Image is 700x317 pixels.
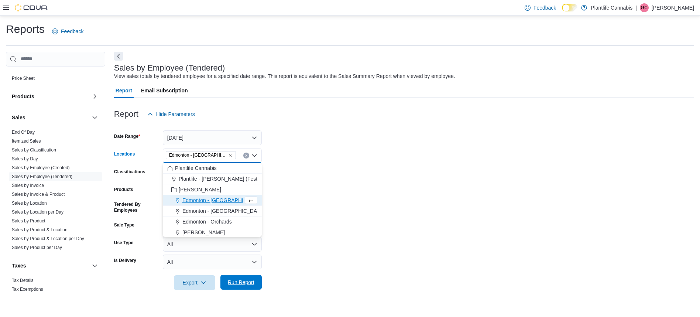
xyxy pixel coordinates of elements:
[179,175,267,183] span: Plantlife - [PERSON_NAME] (Festival)
[12,76,35,81] a: Price Sheet
[174,275,215,290] button: Export
[163,184,262,195] button: [PERSON_NAME]
[522,0,559,15] a: Feedback
[6,128,105,255] div: Sales
[12,75,35,81] span: Price Sheet
[12,191,65,197] span: Sales by Invoice & Product
[12,156,38,161] a: Sales by Day
[12,277,34,283] span: Tax Details
[12,236,84,241] a: Sales by Product & Location per Day
[12,93,89,100] button: Products
[114,187,133,192] label: Products
[12,114,25,121] h3: Sales
[12,227,68,232] a: Sales by Product & Location
[163,206,262,217] button: Edmonton - [GEOGRAPHIC_DATA]
[562,4,577,11] input: Dark Mode
[6,276,105,297] div: Taxes
[90,59,99,68] button: Pricing
[12,287,43,292] a: Tax Exemptions
[12,147,56,153] a: Sales by Classification
[114,258,136,263] label: Is Delivery
[114,169,145,175] label: Classifications
[163,130,262,145] button: [DATE]
[533,4,556,11] span: Feedback
[591,3,632,12] p: Plantlife Cannabis
[12,286,43,292] span: Tax Exemptions
[12,236,84,242] span: Sales by Product & Location per Day
[114,201,160,213] label: Tendered By Employees
[163,163,262,174] button: Plantlife Cannabis
[61,28,83,35] span: Feedback
[12,209,64,215] a: Sales by Location per Day
[12,139,41,144] a: Itemized Sales
[12,245,62,250] a: Sales by Product per Day
[114,222,134,228] label: Sale Type
[220,275,262,290] button: Run Report
[12,201,47,206] a: Sales by Location
[141,83,188,98] span: Email Subscription
[12,218,45,224] a: Sales by Product
[12,129,35,135] span: End Of Day
[12,93,34,100] h3: Products
[243,153,249,158] button: Clear input
[12,130,35,135] a: End Of Day
[114,110,138,119] h3: Report
[166,151,236,159] span: Edmonton - Harvest Pointe
[12,192,65,197] a: Sales by Invoice & Product
[163,174,262,184] button: Plantlife - [PERSON_NAME] (Festival)
[114,151,135,157] label: Locations
[182,197,264,204] span: Edmonton - [GEOGRAPHIC_DATA]
[163,255,262,269] button: All
[163,237,262,252] button: All
[114,64,225,72] h3: Sales by Employee (Tendered)
[90,113,99,122] button: Sales
[12,218,45,224] span: Sales by Product
[179,186,221,193] span: [PERSON_NAME]
[12,278,34,283] a: Tax Details
[652,3,694,12] p: [PERSON_NAME]
[6,74,105,86] div: Pricing
[12,165,70,170] a: Sales by Employee (Created)
[156,110,195,118] span: Hide Parameters
[114,52,123,61] button: Next
[163,227,262,238] button: [PERSON_NAME]
[640,3,649,12] div: Gerry Craig
[182,207,264,215] span: Edmonton - [GEOGRAPHIC_DATA]
[12,262,89,269] button: Taxes
[182,229,225,236] span: [PERSON_NAME]
[12,183,44,188] a: Sales by Invoice
[12,262,26,269] h3: Taxes
[90,261,99,270] button: Taxes
[114,133,140,139] label: Date Range
[251,153,257,158] button: Close list of options
[178,275,211,290] span: Export
[12,114,89,121] button: Sales
[12,183,44,188] span: Sales by Invoice
[175,164,217,172] span: Plantlife Cannabis
[12,200,47,206] span: Sales by Location
[12,156,38,162] span: Sales by Day
[116,83,132,98] span: Report
[12,174,72,179] a: Sales by Employee (Tendered)
[15,4,48,11] img: Cova
[12,227,68,233] span: Sales by Product & Location
[182,218,232,225] span: Edmonton - Orchards
[228,279,254,286] span: Run Report
[6,22,45,37] h1: Reports
[114,240,133,246] label: Use Type
[12,245,62,250] span: Sales by Product per Day
[169,151,227,159] span: Edmonton - [GEOGRAPHIC_DATA]
[144,107,198,122] button: Hide Parameters
[90,92,99,101] button: Products
[228,153,233,157] button: Remove Edmonton - Harvest Pointe from selection in this group
[49,24,86,39] a: Feedback
[641,3,648,12] span: GC
[635,3,637,12] p: |
[163,195,262,206] button: Edmonton - [GEOGRAPHIC_DATA]
[12,165,70,171] span: Sales by Employee (Created)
